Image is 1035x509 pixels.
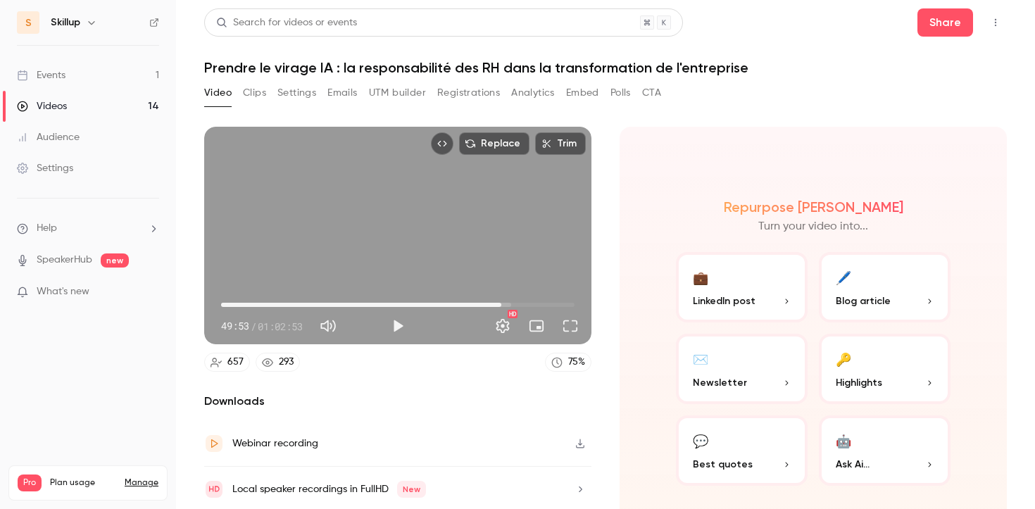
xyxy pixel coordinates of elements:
[489,312,517,340] button: Settings
[232,435,318,452] div: Webinar recording
[836,457,870,472] span: Ask Ai...
[693,348,708,370] div: ✉️
[50,477,116,489] span: Plan usage
[256,353,300,372] a: 293
[204,59,1007,76] h1: Prendre le virage IA : la responsabilité des RH dans la transformation de l'entreprise
[984,11,1007,34] button: Top Bar Actions
[819,334,951,404] button: 🔑Highlights
[17,68,65,82] div: Events
[724,199,903,215] h2: Repurpose [PERSON_NAME]
[693,375,747,390] span: Newsletter
[642,82,661,104] button: CTA
[610,82,631,104] button: Polls
[836,266,851,288] div: 🖊️
[17,221,159,236] li: help-dropdown-opener
[221,319,249,334] span: 49:53
[204,393,591,410] h2: Downloads
[17,99,67,113] div: Videos
[836,348,851,370] div: 🔑
[125,477,158,489] a: Manage
[819,252,951,322] button: 🖊️Blog article
[18,475,42,491] span: Pro
[142,286,159,299] iframe: Noticeable Trigger
[693,294,755,308] span: LinkedIn post
[758,218,868,235] p: Turn your video into...
[369,82,426,104] button: UTM builder
[216,15,357,30] div: Search for videos or events
[204,82,232,104] button: Video
[101,253,129,268] span: new
[836,294,891,308] span: Blog article
[25,15,32,30] span: S
[277,82,316,104] button: Settings
[836,375,882,390] span: Highlights
[437,82,500,104] button: Registrations
[556,312,584,340] button: Full screen
[535,132,586,155] button: Trim
[227,355,244,370] div: 657
[676,252,808,322] button: 💼LinkedIn post
[568,355,585,370] div: 75 %
[314,312,342,340] button: Mute
[251,319,256,334] span: /
[37,221,57,236] span: Help
[819,415,951,486] button: 🤖Ask Ai...
[243,82,266,104] button: Clips
[37,253,92,268] a: SpeakerHub
[431,132,453,155] button: Embed video
[232,481,426,498] div: Local speaker recordings in FullHD
[459,132,529,155] button: Replace
[693,457,753,472] span: Best quotes
[384,312,412,340] button: Play
[17,130,80,144] div: Audience
[327,82,357,104] button: Emails
[17,161,73,175] div: Settings
[917,8,973,37] button: Share
[566,82,599,104] button: Embed
[511,82,555,104] button: Analytics
[508,310,517,318] div: HD
[676,415,808,486] button: 💬Best quotes
[522,312,551,340] button: Turn on miniplayer
[37,284,89,299] span: What's new
[221,319,303,334] div: 49:53
[279,355,294,370] div: 293
[693,429,708,451] div: 💬
[545,353,591,372] a: 75%
[397,481,426,498] span: New
[258,319,303,334] span: 01:02:53
[676,334,808,404] button: ✉️Newsletter
[204,353,250,372] a: 657
[693,266,708,288] div: 💼
[836,429,851,451] div: 🤖
[51,15,80,30] h6: Skillup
